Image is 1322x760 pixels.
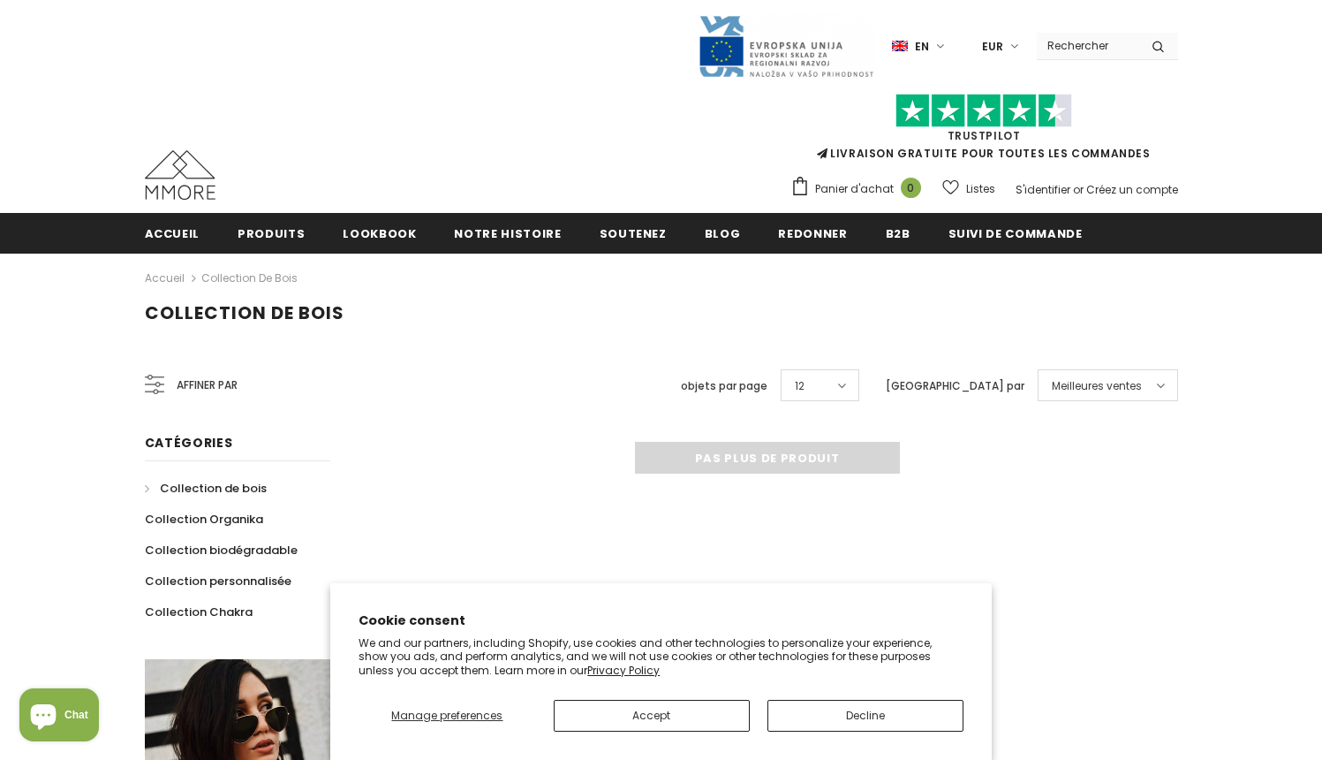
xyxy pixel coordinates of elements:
span: B2B [886,225,910,242]
a: Créez un compte [1086,182,1178,197]
span: Collection personnalisée [145,573,291,589]
a: Redonner [778,213,847,253]
span: Redonner [778,225,847,242]
a: Notre histoire [454,213,561,253]
span: LIVRAISON GRATUITE POUR TOUTES LES COMMANDES [790,102,1178,161]
a: S'identifier [1016,182,1070,197]
span: Blog [705,225,741,242]
a: Blog [705,213,741,253]
a: soutenez [600,213,667,253]
a: Javni Razpis [698,38,874,53]
a: Collection Organika [145,504,263,535]
a: TrustPilot [948,128,1021,143]
span: Catégories [145,434,233,452]
button: Accept [554,700,750,732]
a: Panier d'achat 0 [790,176,930,202]
span: Collection Organika [145,511,263,528]
a: Collection de bois [201,270,298,285]
span: or [1073,182,1084,197]
a: Collection personnalisée [145,566,291,597]
a: Accueil [145,268,185,289]
label: objets par page [681,377,767,395]
p: We and our partners, including Shopify, use cookies and other technologies to personalize your ex... [359,636,963,678]
h2: Cookie consent [359,612,963,630]
button: Decline [767,700,963,732]
span: Manage preferences [391,708,502,723]
span: Lookbook [343,225,416,242]
input: Search Site [1037,33,1138,58]
a: Suivi de commande [948,213,1083,253]
span: Accueil [145,225,200,242]
a: B2B [886,213,910,253]
a: Collection Chakra [145,597,253,627]
span: Collection Chakra [145,604,253,620]
a: Lookbook [343,213,416,253]
span: soutenez [600,225,667,242]
span: Produits [238,225,305,242]
label: [GEOGRAPHIC_DATA] par [886,377,1024,395]
span: EUR [982,38,1003,56]
span: Affiner par [177,376,238,395]
span: Notre histoire [454,225,561,242]
a: Collection de bois [145,473,267,504]
span: Listes [966,180,995,198]
span: 0 [901,178,921,198]
span: Meilleures ventes [1052,377,1142,395]
button: Manage preferences [359,700,535,732]
img: i-lang-1.png [892,39,908,54]
a: Produits [238,213,305,253]
span: Suivi de commande [948,225,1083,242]
img: Faites confiance aux étoiles pilotes [895,94,1072,128]
span: Collection de bois [145,300,344,325]
img: Cas MMORE [145,150,215,200]
span: en [915,38,929,56]
span: 12 [795,377,805,395]
span: Panier d'achat [815,180,894,198]
inbox-online-store-chat: Shopify online store chat [14,688,104,746]
a: Privacy Policy [587,663,660,678]
img: Javni Razpis [698,14,874,79]
a: Accueil [145,213,200,253]
span: Collection biodégradable [145,542,298,559]
a: Collection biodégradable [145,535,298,566]
span: Collection de bois [160,480,267,497]
a: Listes [942,173,995,204]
